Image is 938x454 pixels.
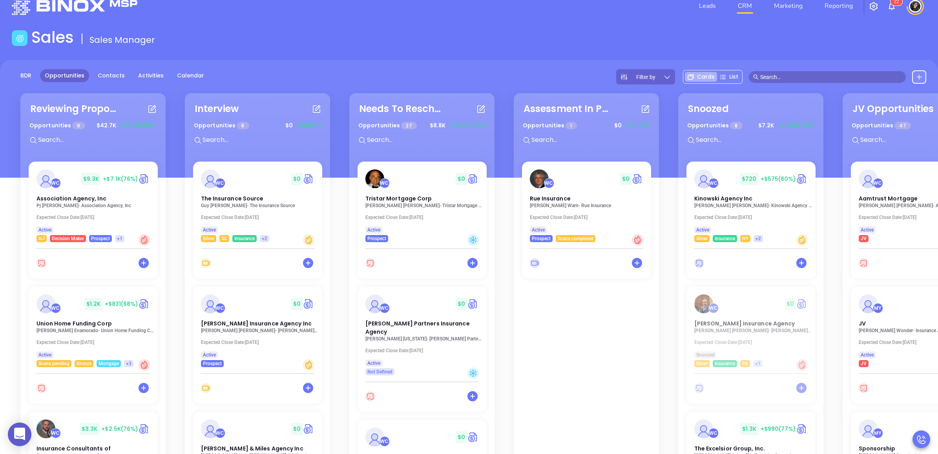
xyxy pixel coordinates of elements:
[51,303,61,313] div: Walter Contreras
[237,122,249,129] span: 8
[730,122,742,129] span: 8
[81,173,101,185] span: $ 9.3K
[201,203,319,208] p: Guy Furay - The Insurance Source
[105,300,139,308] span: +$831 (68%)
[297,121,321,130] span: +$0 (0%)
[103,175,138,183] span: +$7.1K (76%)
[861,226,874,234] span: Active
[38,234,45,243] span: NJ
[303,359,314,371] div: Warm
[740,173,758,185] span: $ 720
[201,294,220,313] img: Straub Insurance Agency Inc
[16,69,36,82] a: BDR
[72,122,85,129] span: 9
[428,119,447,132] span: $ 8.8K
[694,203,812,208] p: Craig Wilson - Kinowski Agency Inc
[694,328,812,333] p: Paul Meagher - Meagher Insurance Agency
[37,135,155,145] input: Search...
[887,2,896,11] img: iconNotification
[686,162,816,242] a: profileWalter Contreras$720+$575(80%)Circle dollarKinowski Agency Inc[PERSON_NAME] [PERSON_NAME]-...
[95,119,118,132] span: $ 42.7K
[117,234,122,243] span: +1
[365,348,483,353] p: Expected Close Date: [DATE]
[36,203,154,208] p: Pj Giannini - Association Agency, Inc
[93,69,130,82] a: Contacts
[796,173,808,185] img: Quote
[694,320,795,327] span: Meagher Insurance Agency
[215,428,225,438] div: Walter Contreras
[694,340,812,345] p: Expected Close Date: [DATE]
[38,226,51,234] span: Active
[632,173,643,185] img: Quote
[77,359,91,368] span: Bronze
[358,287,487,375] a: profileWalter Contreras$0Circle dollar[PERSON_NAME] Partners Insurance Agency[PERSON_NAME] [US_ST...
[688,102,729,116] div: Snoozed
[283,119,295,132] span: $ 0
[530,203,648,208] p: John Warn - Rue Insurance
[715,359,735,368] span: Insurance
[859,195,918,202] span: Aamtrust Mortgage
[358,162,487,242] a: profileWalter Contreras$0Circle dollarTristar Mortgage Corp[PERSON_NAME] [PERSON_NAME]- Tristar M...
[365,428,384,447] img: Atlas Advisors, LLC
[796,359,808,371] div: Hot
[367,368,392,376] span: Not Defined
[201,419,220,438] img: Schenk & Miles Agency Inc
[139,298,150,310] a: Quote
[201,215,319,220] p: Expected Close Date: [DATE]
[742,359,748,368] span: PA
[685,72,717,82] div: Cards
[91,234,110,243] span: Prospect
[523,118,577,133] p: Opportunities
[530,169,549,188] img: Rue Insurance
[303,423,314,435] a: Quote
[796,298,808,310] a: Quote
[30,102,117,116] div: Reviewing Proposal
[756,234,761,243] span: +2
[785,298,796,310] span: $ 0
[193,162,322,242] a: profileWalter Contreras$0Circle dollarThe Insurance SourceGuy [PERSON_NAME]- The Insurance Source...
[201,320,312,327] span: Straub Insurance Agency Inc
[194,118,249,133] p: Opportunities
[715,234,735,243] span: Insurance
[696,226,709,234] span: Active
[291,298,303,310] span: $ 0
[367,234,386,243] span: Prospect
[859,419,878,438] img: Sponsorship
[365,336,483,342] p: Stacie Washington - Borrelli Partners Insurance Agency
[761,425,796,433] span: +$990 (77%)
[139,423,150,435] img: Quote
[740,423,759,435] span: $ 1.3K
[99,359,119,368] span: Mortgage
[38,359,69,368] span: Scans pending
[873,428,883,438] div: Megan Youmans
[133,69,168,82] a: Activities
[29,162,158,242] a: profileWalter Contreras$9.3K+$7.1K(76%)Circle dollarAssociation Agency, IncPj [PERSON_NAME]- Asso...
[708,303,719,313] div: Walter Contreras
[36,195,106,202] span: Association Agency, Inc
[215,178,225,188] div: Walter Contreras
[203,226,216,234] span: Active
[203,234,214,243] span: Silver
[873,303,883,313] div: Megan Youmans
[303,298,314,310] a: Quote
[467,234,479,246] div: Cold
[38,351,51,359] span: Active
[531,135,648,145] input: Search...
[201,445,303,452] span: Schenk & Miles Agency Inc
[201,195,264,202] span: The Insurance Source
[195,102,239,116] div: Interview
[869,2,878,11] img: iconSetting
[36,419,55,438] img: Insurance Consultants of Pittsburgh
[359,102,445,116] div: Needs To Reschedule
[467,173,479,185] img: Quote
[215,303,225,313] div: Walter Contreras
[522,162,651,242] a: profileWalter Contreras$0Circle dollarRue Insurance[PERSON_NAME] Warn- Rue InsuranceExpected Clos...
[695,135,813,145] input: Search...
[29,287,158,367] a: profileWalter Contreras$1.2K+$831(68%)Circle dollarUnion Home Funding Corp[PERSON_NAME] Enamorado...
[380,178,390,188] div: Walter Contreras
[694,294,713,313] img: Meagher Insurance Agency
[126,359,131,368] span: +3
[708,428,719,438] div: Walter Contreras
[717,72,741,82] div: List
